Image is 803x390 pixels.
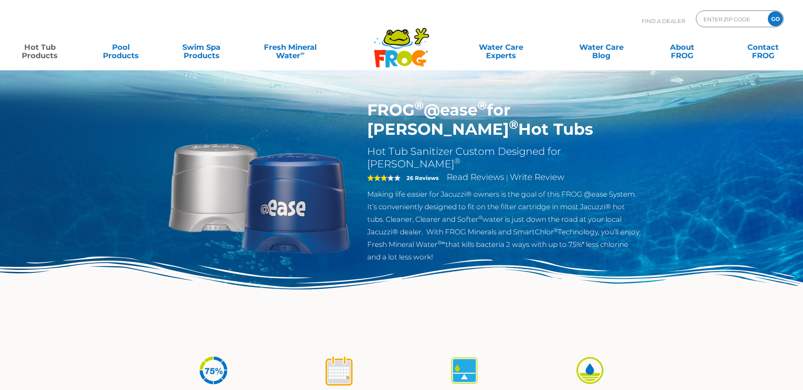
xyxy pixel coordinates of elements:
p: Find A Dealer [642,10,685,31]
p: Making life easier for Jacuzzi® owners is the goal of this FROG @ease System. It’s conveniently d... [367,188,640,263]
sup: ® [554,227,558,233]
sup: ∞ [300,50,304,56]
sup: ® [478,98,487,113]
h2: Hot Tub Sanitizer Custom Designed for [PERSON_NAME] [367,145,640,170]
a: Write Review [510,172,564,182]
a: AboutFROG [651,39,713,56]
a: Swim SpaProducts [170,39,233,56]
sup: ® [454,157,460,166]
a: Read Reviews [447,172,504,182]
a: PoolProducts [89,39,152,56]
a: ContactFROG [732,39,795,56]
img: icon-atease-75percent-less [198,355,229,386]
input: GO [768,11,783,26]
strong: 26 Reviews [407,174,439,181]
img: icon-atease-shock-once [323,355,355,386]
img: icon-atease-easy-on [574,355,606,386]
a: Fresh MineralWater∞ [251,39,330,56]
span: 3 [367,174,387,181]
a: Hot TubProducts [8,39,71,56]
img: icon-atease-self-regulates [449,355,480,386]
img: Sundance-cartridges-2.png [163,100,355,292]
h1: FROG @ease for [PERSON_NAME] Hot Tubs [367,100,640,139]
a: Water CareExperts [450,39,552,56]
img: Frog Products Logo [369,17,434,68]
sup: ® [509,117,518,132]
sup: ® [414,98,424,113]
sup: ® [478,214,483,221]
span: | [506,174,508,182]
a: Water CareBlog [570,39,633,56]
sup: ®∞ [437,239,445,246]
